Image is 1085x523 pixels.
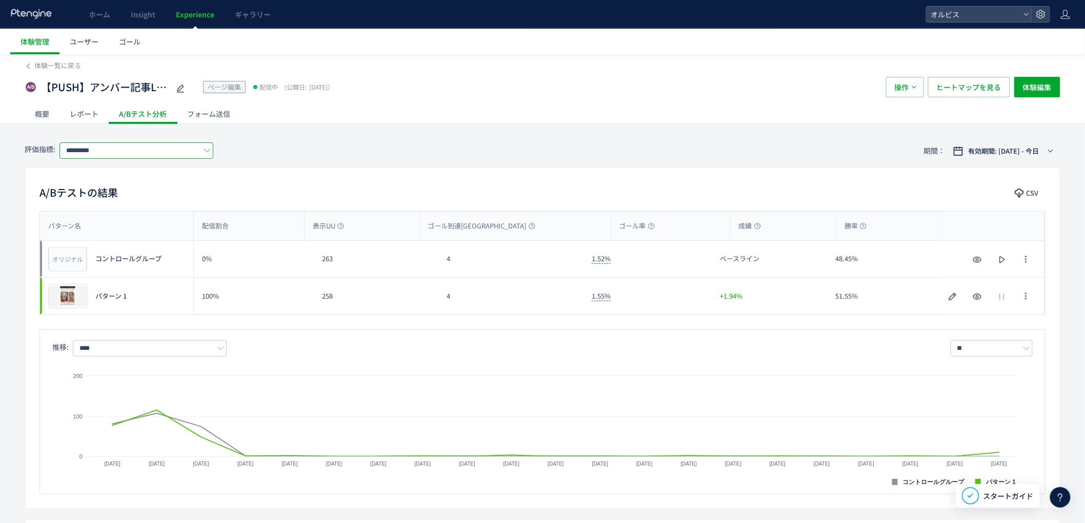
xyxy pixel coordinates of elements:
text: [DATE] [814,461,830,467]
span: コントロールグループ [95,254,162,264]
div: 0% [194,241,314,277]
span: Experience [176,9,214,19]
span: 有効期間: [DATE] - 今日 [969,146,1039,156]
span: 配信中 [259,82,278,92]
text: [DATE] [770,461,786,467]
span: (公開日: [285,82,307,91]
span: 期間： [924,142,946,159]
div: 51.55% [827,278,942,315]
span: ページ編集 [208,82,241,92]
text: [DATE] [104,461,120,467]
div: 263 [314,241,439,277]
button: 体験編集 [1014,77,1060,97]
span: ベースライン [720,254,760,264]
text: [DATE] [149,461,165,467]
span: 1.52% [592,254,611,264]
span: ゴール率 [619,221,655,231]
span: ホーム [89,9,110,19]
span: パターン名 [48,221,81,231]
text: [DATE] [636,461,653,467]
span: 評価指標: [25,144,55,154]
span: [DATE]） [282,82,334,91]
span: 操作 [895,77,909,97]
h2: A/Bテストの結果 [39,184,118,201]
text: [DATE] [902,461,919,467]
text: [DATE] [725,461,741,467]
text: [DATE] [947,461,963,467]
span: 体験編集 [1023,77,1052,97]
span: オルビス [928,7,1019,22]
text: 200 [73,373,83,379]
span: 表示UU [313,221,344,231]
span: 推移: [52,342,69,352]
span: 体験管理 [21,36,49,47]
text: [DATE] [326,461,343,467]
text: [DATE] [237,461,254,467]
span: ゴール [119,36,140,47]
span: CSV [1027,185,1039,201]
span: ヒートマップを見る [937,77,1001,97]
span: ゴール到達[GEOGRAPHIC_DATA] [428,221,535,231]
span: 配信割合 [202,221,229,231]
text: [DATE] [459,461,475,467]
div: フォーム送信 [177,103,240,124]
text: [DATE] [548,461,564,467]
button: CSV [1010,185,1046,201]
div: オリジナル [49,247,87,271]
span: スタートガイド [983,491,1034,501]
button: 有効期間: [DATE] - 今日 [947,143,1060,159]
button: 操作 [886,77,924,97]
span: ユーザー [70,36,98,47]
text: [DATE] [370,461,387,467]
text: [DATE] [415,461,431,467]
span: Insight [131,9,155,19]
div: 4 [438,278,584,315]
div: 48.45% [827,241,942,277]
span: 勝率 [845,221,867,231]
span: 成績 [739,221,761,231]
span: 【PUSH】アンバー記事LP_147（口コミありなし） [41,80,169,95]
text: コントロールグループ [903,478,965,486]
span: 体験一覧に戻る [34,60,81,70]
span: +1.94% [720,291,743,301]
text: [DATE] [504,461,520,467]
span: パターン 1 [95,291,127,301]
div: レポート [59,103,109,124]
div: 4 [438,241,584,277]
span: 1.55% [592,291,611,301]
div: 100% [194,278,314,315]
text: パターン 1 [986,478,1016,486]
text: 100 [73,413,83,420]
div: 258 [314,278,439,315]
span: ギャラリー [235,9,271,19]
text: [DATE] [681,461,697,467]
text: 0 [79,453,83,459]
text: [DATE] [858,461,875,467]
div: A/Bテスト分析 [109,103,177,124]
text: [DATE] [193,461,209,467]
div: 概要 [25,103,59,124]
button: ヒートマップを見る [928,77,1010,97]
text: [DATE] [592,461,609,467]
text: [DATE] [282,461,298,467]
text: [DATE] [991,461,1008,467]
